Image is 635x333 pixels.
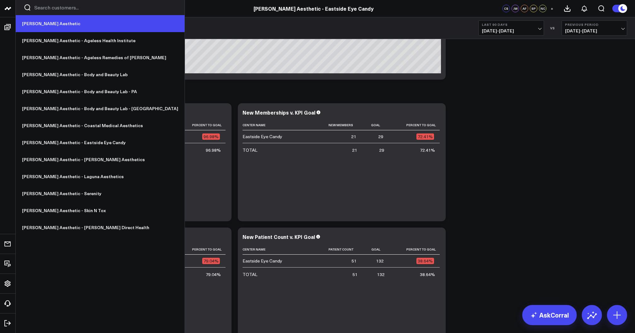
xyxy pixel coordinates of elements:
[378,133,383,140] div: 29
[16,168,185,185] a: [PERSON_NAME] Aesthetic - Laguna Aesthetics
[482,28,541,33] span: [DATE] - [DATE]
[547,26,558,30] div: VS
[352,258,357,264] div: 51
[16,32,185,49] a: [PERSON_NAME] Aesthetic - Ageless Health Institute
[416,133,434,140] div: 72.41%
[416,258,434,264] div: 38.64%
[376,258,384,264] div: 132
[551,6,553,11] span: +
[176,120,226,130] th: Percent To Goal
[352,147,357,153] div: 21
[562,20,627,36] button: Previous Period[DATE]-[DATE]
[311,244,362,255] th: Patient Count
[565,23,624,26] b: Previous Period
[254,5,374,12] a: [PERSON_NAME] Aesthetic - Eastside Eye Candy
[243,147,257,153] div: TOTAL
[16,100,185,117] a: [PERSON_NAME] Aesthetic - Body and Beauty Lab - [GEOGRAPHIC_DATA]
[16,83,185,100] a: [PERSON_NAME] Aesthetic - Body and Beauty Lab - PA
[362,244,389,255] th: Goal
[243,109,315,116] div: New Memberships v. KPI Goal
[243,244,311,255] th: Center Name
[389,244,440,255] th: Percent To Goal
[16,202,185,219] a: [PERSON_NAME] Aesthetic - Skin N Tox
[16,117,185,134] a: [PERSON_NAME] Aesthetic - Coastal Medical Aesthetics
[202,258,220,264] div: 79.04%
[512,5,519,12] div: JW
[243,258,282,264] div: Eastside Eye Candy
[389,120,440,130] th: Percent To Goal
[206,271,221,278] div: 79.04%
[243,271,257,278] div: TOTAL
[548,5,556,12] button: +
[16,66,185,83] a: [PERSON_NAME] Aesthetic - Body and Beauty Lab
[16,15,185,32] a: [PERSON_NAME] Aesthetic
[352,271,358,278] div: 51
[362,120,389,130] th: Goal
[16,151,185,168] a: [PERSON_NAME] Aesthetic - [PERSON_NAME] Aesthetics
[502,5,510,12] div: CS
[522,305,577,325] a: AskCorral
[202,133,220,140] div: 96.98%
[34,4,177,11] input: Search customers input
[351,133,356,140] div: 21
[565,28,624,33] span: [DATE] - [DATE]
[377,271,385,278] div: 132
[243,120,311,130] th: Center Name
[482,23,541,26] b: Last 90 Days
[420,271,435,278] div: 38.64%
[311,120,362,130] th: New Members
[16,49,185,66] a: [PERSON_NAME] Aesthetic - Ageless Remedies of [PERSON_NAME]
[243,233,315,240] div: New Patient Count v. KPI Goal
[16,134,185,151] a: [PERSON_NAME] Aesthetic - Eastside Eye Candy
[420,147,435,153] div: 72.41%
[379,147,384,153] div: 29
[243,133,282,140] div: Eastside Eye Candy
[539,5,546,12] div: NC
[16,185,185,202] a: [PERSON_NAME] Aesthetic - Serenity
[16,219,185,236] a: [PERSON_NAME] Aesthetic - [PERSON_NAME] Direct Health
[530,5,537,12] div: SP
[24,4,31,11] button: Search customers button
[206,147,221,153] div: 96.98%
[521,5,528,12] div: AF
[478,20,544,36] button: Last 90 Days[DATE]-[DATE]
[175,244,226,255] th: Percent To Goal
